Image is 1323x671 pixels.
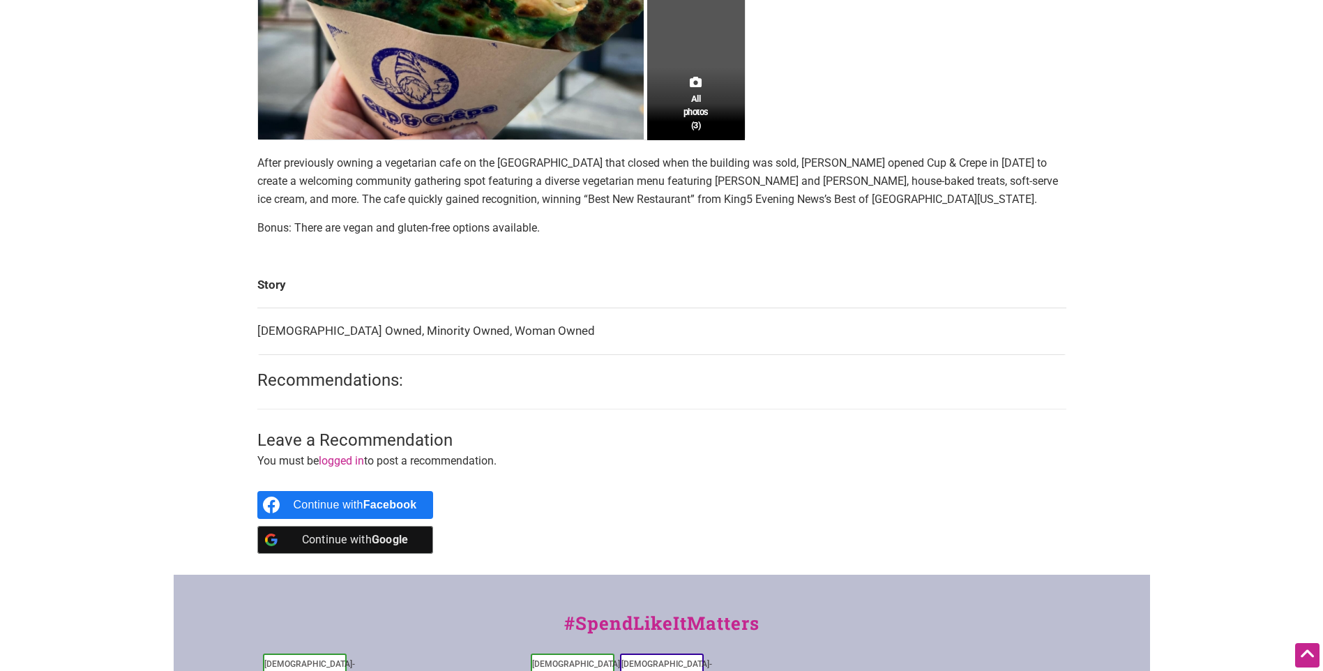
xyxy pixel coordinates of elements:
[257,429,1066,453] h3: Leave a Recommendation
[319,454,364,467] a: logged in
[257,154,1066,208] p: After previously owning a vegetarian cafe on the [GEOGRAPHIC_DATA] that closed when the building ...
[294,526,417,554] div: Continue with
[257,262,1066,308] td: Story
[257,452,1066,470] p: You must be to post a recommendation.
[1295,643,1320,668] div: Scroll Back to Top
[257,308,1066,355] td: [DEMOGRAPHIC_DATA] Owned, Minority Owned, Woman Owned
[294,491,417,519] div: Continue with
[363,499,417,511] b: Facebook
[683,92,709,132] span: All photos (3)
[257,219,1066,237] p: Bonus: There are vegan and gluten-free options available.
[257,491,434,519] a: Continue with <b>Facebook</b>
[257,526,434,554] a: Continue with <b>Google</b>
[174,610,1150,651] div: #SpendLikeItMatters
[257,369,1066,393] h2: Recommendations:
[372,533,409,546] b: Google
